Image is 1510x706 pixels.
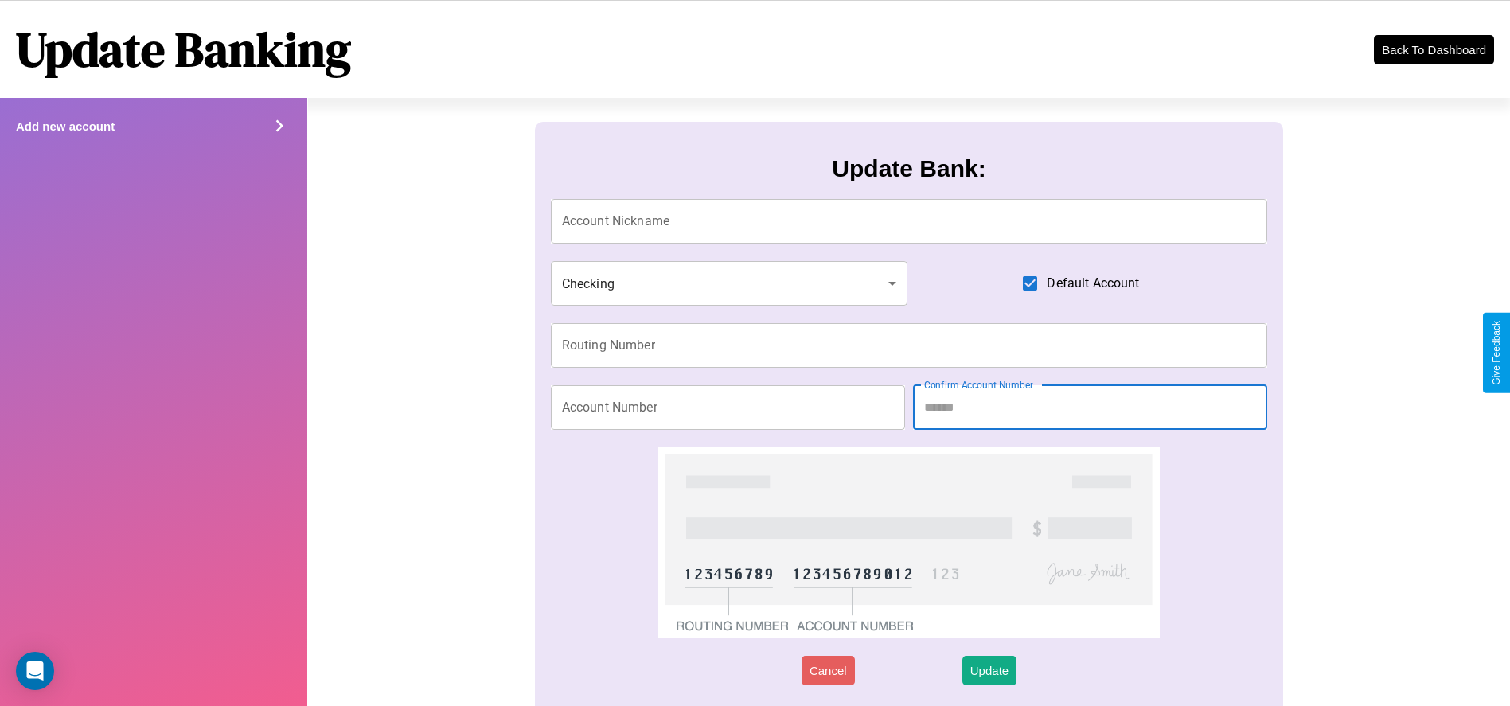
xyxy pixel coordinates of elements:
[16,119,115,133] h4: Add new account
[924,378,1033,392] label: Confirm Account Number
[962,656,1016,685] button: Update
[658,447,1161,638] img: check
[16,652,54,690] div: Open Intercom Messenger
[802,656,855,685] button: Cancel
[1047,274,1139,293] span: Default Account
[832,155,985,182] h3: Update Bank:
[16,17,351,82] h1: Update Banking
[1374,35,1494,64] button: Back To Dashboard
[551,261,907,306] div: Checking
[1491,321,1502,385] div: Give Feedback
